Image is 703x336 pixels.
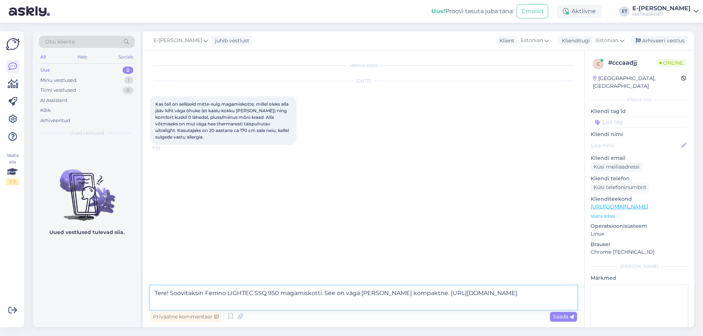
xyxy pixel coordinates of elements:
div: All [39,52,47,62]
span: Otsi kliente [45,38,75,46]
div: juhib vestlust [212,37,249,45]
div: Kliendi info [591,97,688,103]
span: Uued vestlused [70,130,104,136]
span: Saada [553,313,574,320]
img: No chats [33,156,141,222]
p: Uued vestlused tulevad siia. [49,229,124,236]
textarea: Tere! Soovitaksin Ferrino LIGHTEC SSQ 950 magamiskotti. See on väga [PERSON_NAME] kompaktne. [URL... [150,286,577,310]
div: Arhiveeri vestlus [631,36,688,46]
div: Privaatne kommentaar [150,312,222,322]
p: Kliendi telefon [591,175,688,182]
span: c [597,61,600,67]
div: MATKaSPORT [632,11,691,17]
p: Vaata edasi ... [591,213,688,219]
p: Chrome [TECHNICAL_ID] [591,248,688,256]
div: [DATE] [150,78,577,84]
div: Aktiivne [557,5,602,18]
b: Uus! [431,8,445,15]
div: Tiimi vestlused [40,87,76,94]
a: [URL][DOMAIN_NAME] [591,203,648,210]
div: Klienditugi [559,37,590,45]
div: Proovi tasuta juba täna: [431,7,514,16]
p: Operatsioonisüsteem [591,222,688,230]
span: 11:33 [152,145,180,151]
p: Brauser [591,241,688,248]
div: AI Assistent [40,97,67,104]
div: Web [76,52,89,62]
span: Online [656,59,686,67]
div: Socials [117,52,135,62]
p: Märkmed [591,274,688,282]
a: E-[PERSON_NAME]MATKaSPORT [632,5,699,17]
span: E-[PERSON_NAME] [153,37,202,45]
div: 1 / 3 [6,178,19,185]
p: Kliendi email [591,154,688,162]
span: Kas teil on selliseid mitte-sulg magamiskotte, millel oleks alla jääv kiht väga õhuke (et kaalu k... [155,101,290,140]
img: Askly Logo [6,37,20,51]
div: 1 [124,77,133,84]
div: Arhiveeritud [40,117,70,124]
div: Klient [496,37,514,45]
div: Küsi meiliaadressi [591,162,643,172]
div: ET [619,6,629,16]
div: [GEOGRAPHIC_DATA], [GEOGRAPHIC_DATA] [593,75,681,90]
div: E-[PERSON_NAME] [632,5,691,11]
div: 0 [123,87,133,94]
div: Kõik [40,107,51,114]
div: Vestlus algas [150,62,577,69]
div: 0 [123,67,133,74]
div: Vaata siia [6,152,19,185]
p: Klienditeekond [591,195,688,203]
span: Estonian [521,37,543,45]
p: Kliendi nimi [591,131,688,138]
p: Linux [591,230,688,238]
div: [PERSON_NAME] [591,263,688,270]
div: Uus [40,67,50,74]
input: Lisa nimi [591,141,680,150]
button: Emailid [517,4,548,18]
div: Küsi telefoninumbrit [591,182,650,192]
input: Lisa tag [591,117,688,128]
p: Kliendi tag'id [591,107,688,115]
span: Estonian [596,37,618,45]
div: # cccaadjj [608,58,656,67]
div: Minu vestlused [40,77,77,84]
